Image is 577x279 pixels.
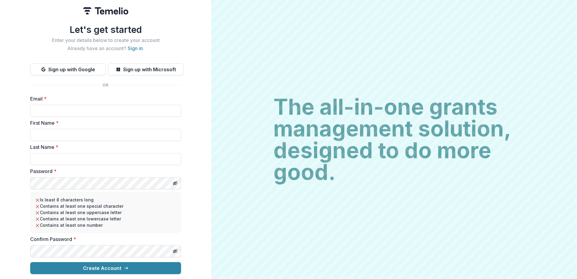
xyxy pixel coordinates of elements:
[128,45,143,51] a: Sign in
[30,63,106,75] button: Sign up with Google
[35,203,176,209] li: Contains at least one special character
[83,7,128,14] img: Temelio
[30,37,181,43] h2: Enter your details below to create your account
[170,246,180,256] button: Toggle password visibility
[30,236,177,243] label: Confirm Password
[35,197,176,203] li: Is least 8 characters long
[35,222,176,228] li: Contains at least one number
[35,209,176,216] li: Contains at least one uppercase letter
[108,63,183,75] button: Sign up with Microsoft
[30,262,181,274] button: Create Account
[30,119,177,127] label: First Name
[30,24,181,35] h1: Let's get started
[30,46,181,51] h2: Already have an account? .
[30,168,177,175] label: Password
[30,95,177,102] label: Email
[170,178,180,188] button: Toggle password visibility
[35,216,176,222] li: Contains at least one lowercase letter
[30,143,177,151] label: Last Name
